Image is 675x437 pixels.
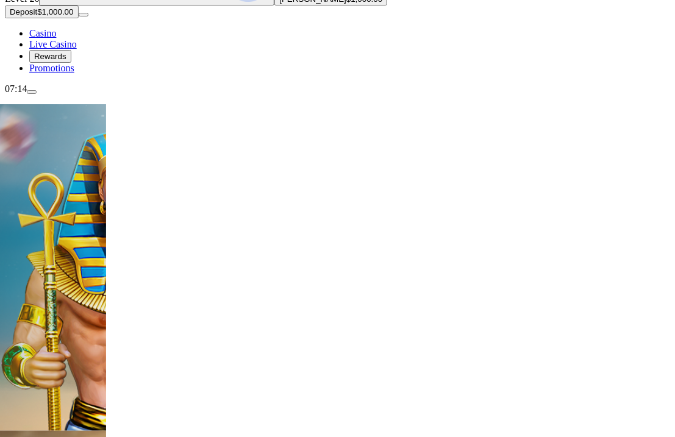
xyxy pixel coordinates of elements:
[29,28,56,38] span: Casino
[29,63,74,73] a: gift-inverted iconPromotions
[10,7,37,16] span: Deposit
[29,39,77,49] a: poker-chip iconLive Casino
[27,90,37,94] button: menu
[5,83,27,94] span: 07:14
[29,50,71,63] button: reward iconRewards
[29,63,74,73] span: Promotions
[34,52,66,61] span: Rewards
[5,5,79,18] button: Depositplus icon$1,000.00
[29,39,77,49] span: Live Casino
[29,28,56,38] a: diamond iconCasino
[37,7,73,16] span: $1,000.00
[79,13,88,16] button: menu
